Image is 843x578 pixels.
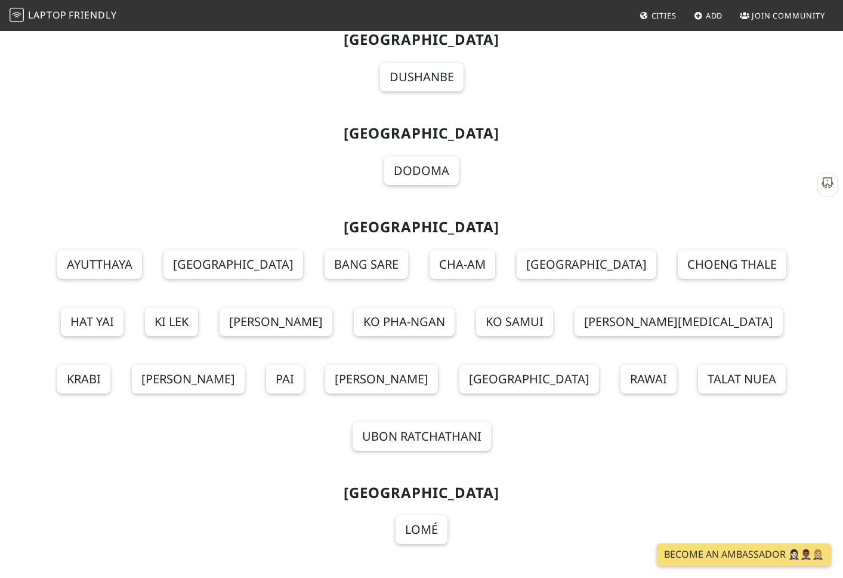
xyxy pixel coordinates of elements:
[61,308,123,336] a: Hat Yai
[651,10,677,21] span: Cities
[698,365,786,393] a: Talat Nuea
[430,250,495,279] a: Cha-am
[28,8,67,21] span: Laptop
[10,8,24,22] img: LaptopFriendly
[35,31,808,48] h2: [GEOGRAPHIC_DATA]
[266,365,304,393] a: Pai
[35,125,808,142] h2: [GEOGRAPHIC_DATA]
[575,308,783,336] a: [PERSON_NAME][MEDICAL_DATA]
[752,10,825,21] span: Join Community
[57,250,142,279] a: Ayutthaya
[517,250,656,279] a: [GEOGRAPHIC_DATA]
[35,484,808,502] h2: [GEOGRAPHIC_DATA]
[10,5,117,26] a: LaptopFriendly LaptopFriendly
[396,515,447,544] a: Lomé
[635,5,681,26] a: Cities
[163,250,303,279] a: [GEOGRAPHIC_DATA]
[220,308,332,336] a: [PERSON_NAME]
[380,63,464,91] a: Dushanbe
[35,219,808,236] h2: [GEOGRAPHIC_DATA]
[57,365,110,393] a: Krabi
[459,365,599,393] a: [GEOGRAPHIC_DATA]
[384,156,459,185] a: Dodoma
[689,5,728,26] a: Add
[706,10,723,21] span: Add
[353,422,491,451] a: Ubon Ratchathani
[620,365,677,393] a: Rawai
[325,365,438,393] a: [PERSON_NAME]
[69,8,116,21] span: Friendly
[132,365,245,393] a: [PERSON_NAME]
[735,5,830,26] a: Join Community
[325,250,408,279] a: Bang Sare
[354,308,455,336] a: Ko Pha-Ngan
[476,308,553,336] a: Ko Samui
[678,250,786,279] a: Choeng Thale
[145,308,198,336] a: Ki Lek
